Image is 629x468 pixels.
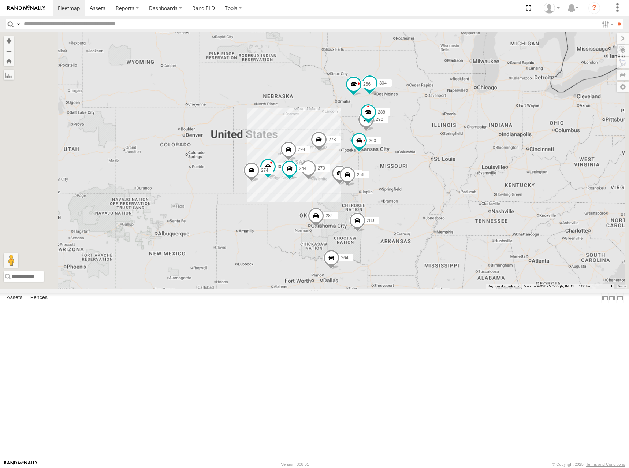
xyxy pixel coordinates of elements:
label: Dock Summary Table to the Left [601,293,608,303]
div: Version: 308.01 [281,462,309,467]
span: 256 [357,172,364,177]
label: Search Filter Options [599,19,615,29]
span: 244 [299,166,306,171]
span: 266 [363,82,371,87]
span: 280 [367,218,374,223]
div: © Copyright 2025 - [552,462,625,467]
button: Map Scale: 100 km per 53 pixels [577,284,614,289]
label: Measure [4,70,14,80]
span: 100 km [579,284,591,288]
span: 304 [379,81,387,86]
a: Visit our Website [4,461,38,468]
label: Assets [3,293,26,303]
i: ? [588,2,600,14]
a: Terms and Conditions [586,462,625,467]
label: Dock Summary Table to the Right [608,293,616,303]
span: 274 [261,167,268,172]
img: rand-logo.svg [7,5,45,11]
button: Zoom out [4,46,14,56]
label: Map Settings [617,82,629,92]
label: Hide Summary Table [616,293,624,303]
span: Map data ©2025 Google, INEGI [524,284,574,288]
div: Shane Miller [541,3,562,14]
button: Zoom Home [4,56,14,66]
span: 294 [298,147,305,152]
a: Terms (opens in new tab) [618,285,626,287]
span: 302 [278,164,285,169]
button: Keyboard shortcuts [488,284,519,289]
span: 270 [318,165,325,170]
span: 278 [328,137,336,142]
span: 288 [378,109,385,114]
label: Search Query [15,19,21,29]
button: Zoom in [4,36,14,46]
span: 284 [325,213,333,218]
label: Fences [27,293,51,303]
span: 260 [369,138,376,143]
span: 292 [376,116,383,122]
span: 264 [341,255,348,260]
button: Drag Pegman onto the map to open Street View [4,253,18,268]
